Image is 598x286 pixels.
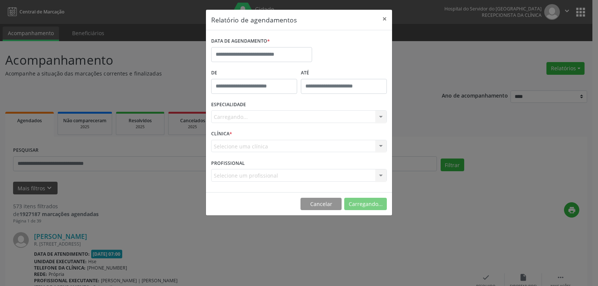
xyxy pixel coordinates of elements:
[377,10,392,28] button: Close
[211,36,270,47] label: DATA DE AGENDAMENTO
[211,15,297,25] h5: Relatório de agendamentos
[344,198,387,210] button: Carregando...
[211,67,297,79] label: De
[301,67,387,79] label: ATÉ
[211,128,232,140] label: CLÍNICA
[211,157,245,169] label: PROFISSIONAL
[300,198,342,210] button: Cancelar
[211,99,246,111] label: ESPECIALIDADE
